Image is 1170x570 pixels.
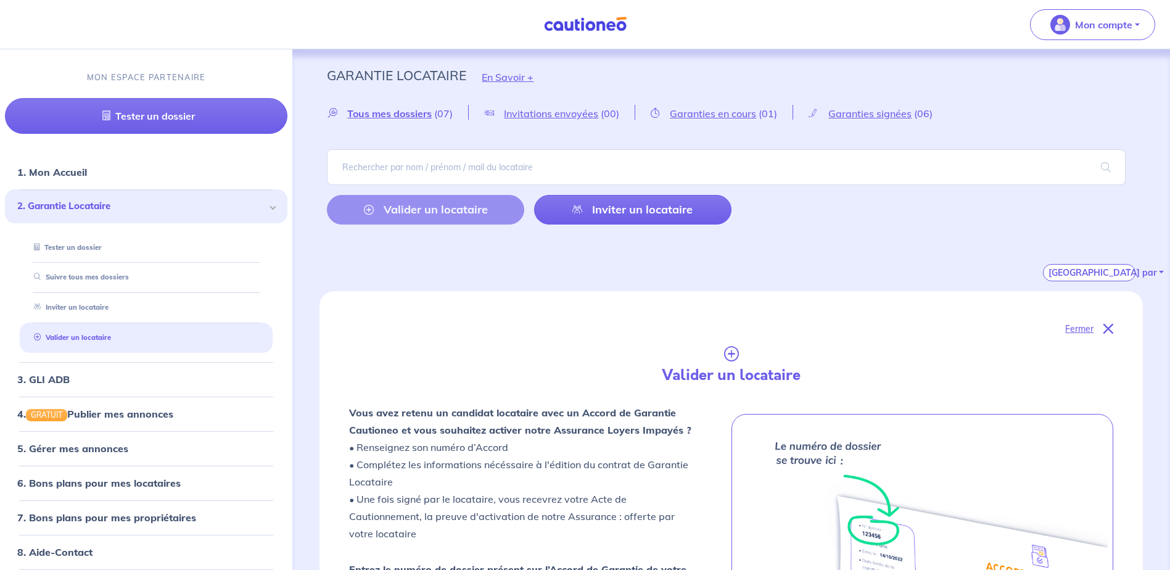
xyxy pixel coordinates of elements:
button: illu_account_valid_menu.svgMon compte [1030,9,1155,40]
div: Suivre tous mes dossiers [20,268,273,288]
div: 2. Garantie Locataire [5,190,287,224]
span: (01) [759,107,777,120]
h4: Valider un locataire [537,366,926,384]
a: 1. Mon Accueil [17,167,87,179]
a: 6. Bons plans pour mes locataires [17,477,181,489]
div: 3. GLI ADB [5,367,287,392]
a: 5. Gérer mes annonces [17,442,128,455]
a: Garanties signées(06) [793,107,948,119]
span: Tous mes dossiers [347,107,432,120]
strong: Vous avez retenu un candidat locataire avec un Accord de Garantie Cautioneo et vous souhaitez act... [349,407,691,436]
div: 6. Bons plans pour mes locataires [5,471,287,495]
a: 7. Bons plans pour mes propriétaires [17,511,196,524]
a: Tous mes dossiers(07) [327,107,468,119]
button: En Savoir + [466,59,549,95]
a: Valider un locataire [29,333,111,342]
a: Tester un dossier [5,99,287,134]
span: Garanties en cours [670,107,756,120]
p: MON ESPACE PARTENAIRE [87,72,206,83]
div: 1. Mon Accueil [5,160,287,185]
span: Garanties signées [828,107,912,120]
div: 7. Bons plans pour mes propriétaires [5,505,287,530]
img: Cautioneo [539,17,632,32]
span: search [1086,150,1126,184]
div: Valider un locataire [20,328,273,348]
div: Tester un dossier [20,238,273,258]
a: 4.GRATUITPublier mes annonces [17,408,173,420]
div: 4.GRATUITPublier mes annonces [5,402,287,426]
a: Tester un dossier [29,243,102,252]
span: (00) [601,107,619,120]
a: Suivre tous mes dossiers [29,273,129,282]
a: 8. Aide-Contact [17,546,93,558]
a: Inviter un locataire [534,195,731,225]
div: Inviter un locataire [20,298,273,318]
p: Garantie Locataire [327,64,466,86]
input: Rechercher par nom / prénom / mail du locataire [327,149,1126,185]
p: Fermer [1065,321,1094,337]
p: • Renseignez son numéro d’Accord • Complétez les informations nécéssaire à l'édition du contrat d... [349,404,696,542]
img: illu_account_valid_menu.svg [1050,15,1070,35]
span: Invitations envoyées [504,107,598,120]
span: (06) [914,107,933,120]
p: Mon compte [1075,17,1132,32]
div: 8. Aide-Contact [5,540,287,564]
a: Garanties en cours(01) [635,107,793,119]
span: (07) [434,107,453,120]
a: Invitations envoyées(00) [469,107,635,119]
span: 2. Garantie Locataire [17,200,266,214]
a: Inviter un locataire [29,304,109,312]
button: [GEOGRAPHIC_DATA] par [1043,264,1135,281]
a: 3. GLI ADB [17,373,70,386]
div: 5. Gérer mes annonces [5,436,287,461]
